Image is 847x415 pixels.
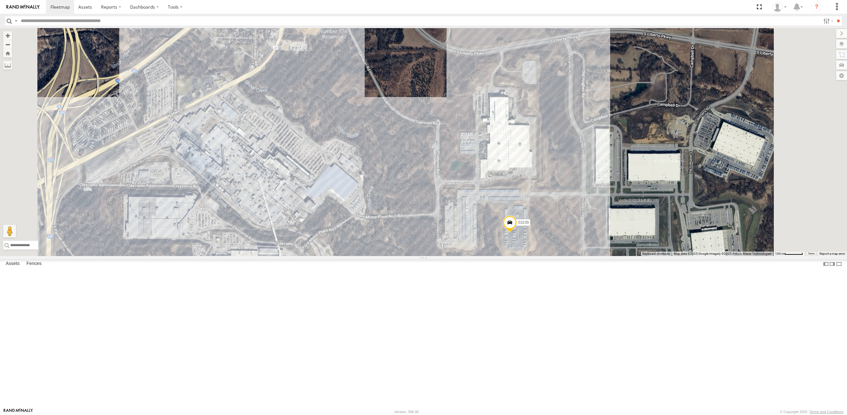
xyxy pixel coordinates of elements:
span: Map data ©2025 Google Imagery ©2025 Airbus, Maxar Technologies [674,252,771,255]
span: 100 m [775,252,784,255]
label: Fences [23,260,45,268]
button: Zoom out [3,40,12,49]
button: Keyboard shortcuts [642,252,670,256]
a: Terms (opens in new tab) [808,253,815,255]
img: rand-logo.svg [6,5,40,9]
button: Drag Pegman onto the map to open Street View [3,225,16,238]
button: Zoom in [3,31,12,40]
i: ? [812,2,822,12]
label: Measure [3,61,12,70]
button: Zoom Home [3,49,12,57]
label: Assets [3,260,23,268]
a: Terms and Conditions [810,410,843,414]
button: Map Scale: 100 m per 54 pixels [773,252,805,256]
label: Search Filter Options [821,16,835,26]
label: Dock Summary Table to the Left [823,259,829,268]
a: Visit our Website [4,409,33,415]
label: Search Query [13,16,19,26]
div: © Copyright 2025 - [780,410,843,414]
div: Miky Transport [770,2,789,12]
span: 53239 [518,220,529,225]
div: Version: 306.00 [394,410,419,414]
label: Dock Summary Table to the Right [829,259,835,268]
label: Map Settings [836,71,847,80]
label: Hide Summary Table [836,259,842,268]
a: Report a map error [820,252,845,255]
